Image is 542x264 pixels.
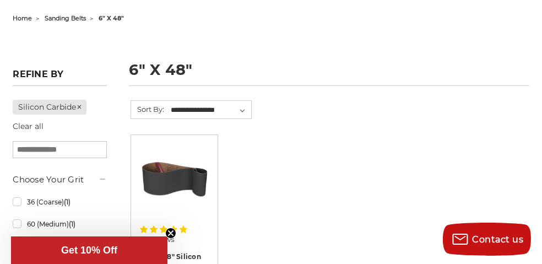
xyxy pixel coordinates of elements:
h5: Refine by [13,69,107,86]
a: home [13,14,32,22]
a: 36 (Coarse) [13,192,107,212]
span: Contact us [473,234,524,245]
span: 6" x 48" [99,14,124,22]
a: Clear all [13,121,44,131]
select: Sort By: [169,102,251,118]
button: Close teaser [165,228,176,239]
h5: Choose Your Grit [13,173,107,186]
img: 6" x 48" Silicon Carbide File Belt [139,143,210,214]
a: Silicon Carbide [13,100,86,115]
a: 60 (Medium) [13,214,107,234]
label: Sort By: [131,101,164,117]
span: (1) [64,198,71,206]
span: Get 10% Off [61,245,117,256]
a: Quick view [139,163,210,193]
h1: 6" x 48" [129,62,529,86]
span: 8 Reviews [139,236,174,243]
span: (1) [69,220,75,228]
button: Contact us [443,223,531,256]
a: sanding belts [45,14,86,22]
div: Get 10% OffClose teaser [11,236,167,264]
